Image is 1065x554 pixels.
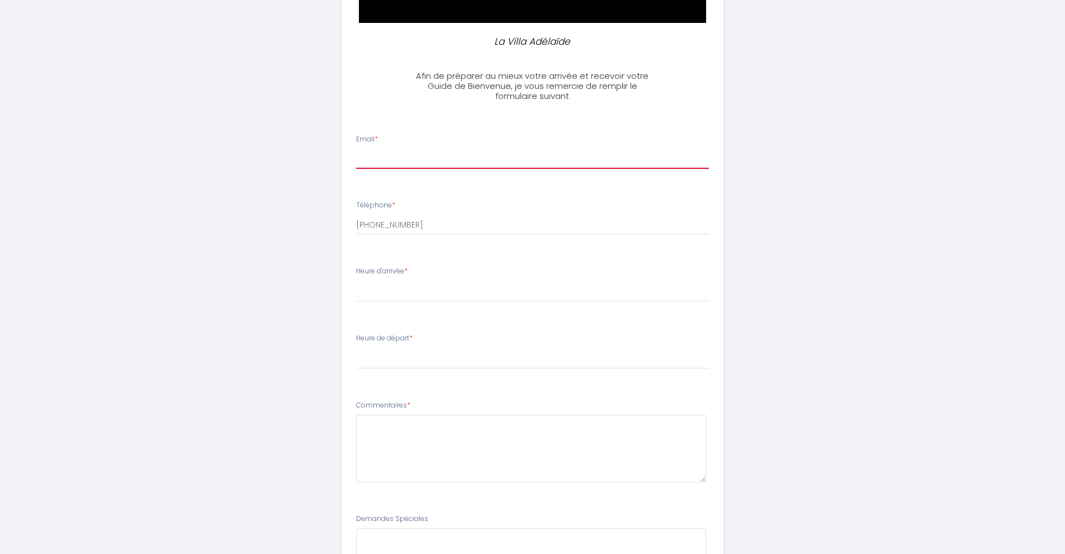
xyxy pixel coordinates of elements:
[408,71,657,101] h3: Afin de préparer au mieux votre arrivée et recevoir votre Guide de Bienvenue, je vous remercie de...
[413,34,652,49] p: La Villa Adélaïde
[356,266,408,277] label: Heure d'arrivée
[356,514,428,524] label: Demandes Spéciales
[356,200,395,211] label: Téléphone
[356,134,378,145] label: Email
[356,333,413,344] label: Heure de départ
[356,400,410,411] label: Commentaires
